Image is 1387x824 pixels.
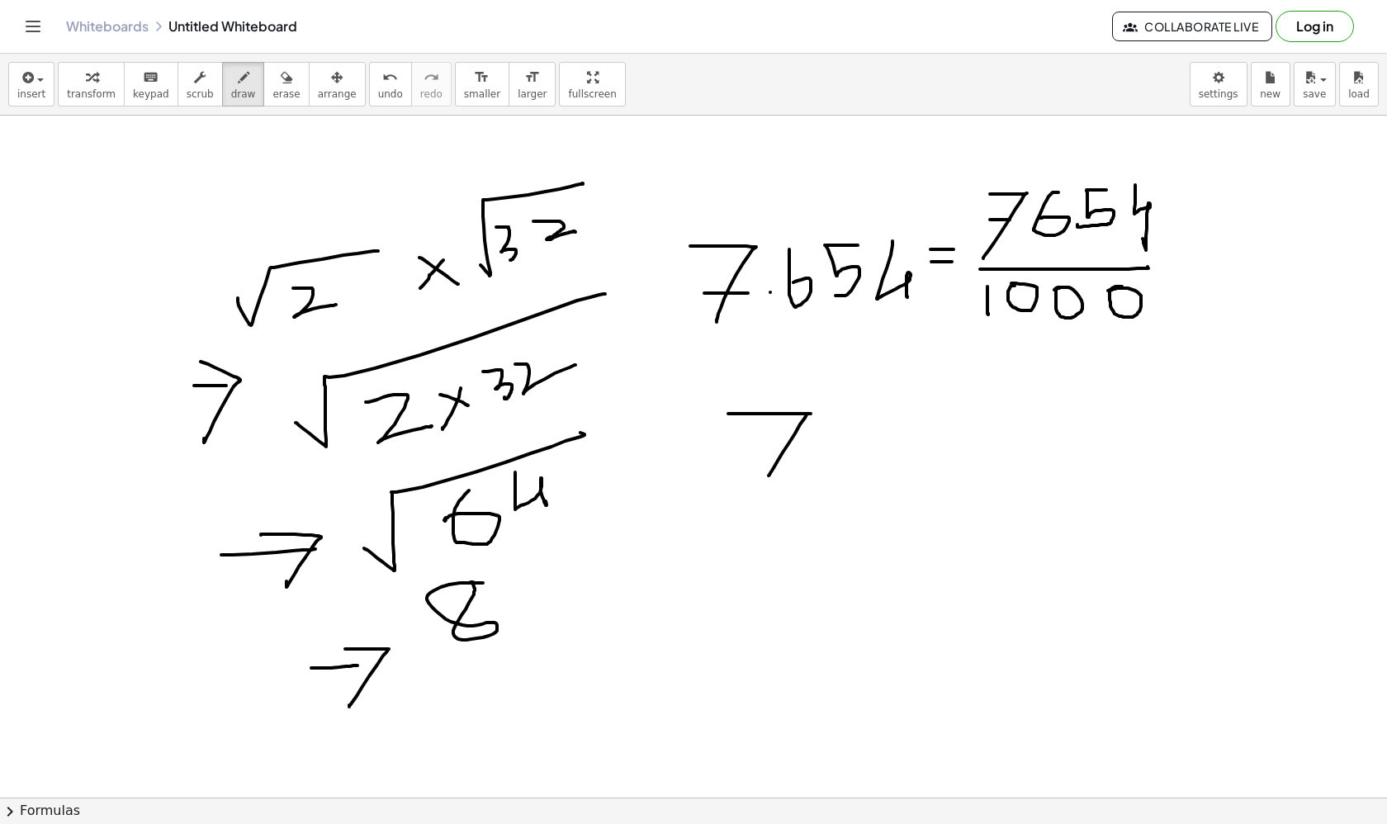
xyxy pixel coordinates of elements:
[20,13,46,40] button: Toggle navigation
[263,62,309,107] button: erase
[1190,62,1247,107] button: settings
[124,62,178,107] button: keyboardkeypad
[133,88,169,100] span: keypad
[524,68,540,88] i: format_size
[8,62,54,107] button: insert
[509,62,556,107] button: format_sizelarger
[1126,19,1258,34] span: Collaborate Live
[474,68,490,88] i: format_size
[424,68,439,88] i: redo
[369,62,412,107] button: undoundo
[378,88,403,100] span: undo
[222,62,265,107] button: draw
[411,62,452,107] button: redoredo
[518,88,547,100] span: larger
[309,62,366,107] button: arrange
[66,18,149,35] a: Whiteboards
[143,68,159,88] i: keyboard
[559,62,625,107] button: fullscreen
[58,62,125,107] button: transform
[568,88,616,100] span: fullscreen
[178,62,223,107] button: scrub
[1199,88,1238,100] span: settings
[1112,12,1272,41] button: Collaborate Live
[1339,62,1379,107] button: load
[187,88,214,100] span: scrub
[1260,88,1280,100] span: new
[1276,11,1354,42] button: Log in
[1251,62,1290,107] button: new
[382,68,398,88] i: undo
[231,88,256,100] span: draw
[318,88,357,100] span: arrange
[1294,62,1336,107] button: save
[1303,88,1326,100] span: save
[455,62,509,107] button: format_sizesmaller
[420,88,443,100] span: redo
[464,88,500,100] span: smaller
[67,88,116,100] span: transform
[1348,88,1370,100] span: load
[17,88,45,100] span: insert
[272,88,300,100] span: erase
